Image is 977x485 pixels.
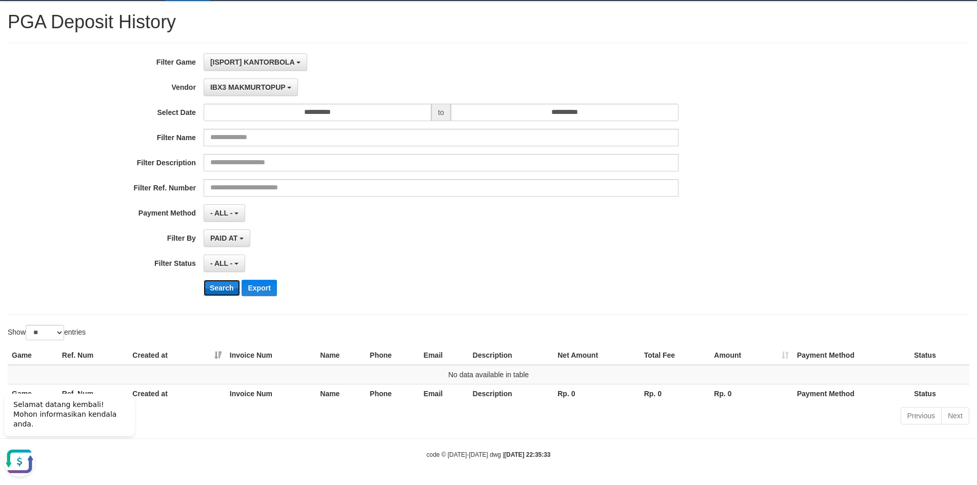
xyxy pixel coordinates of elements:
[710,346,793,365] th: Amount: activate to sort column ascending
[504,451,550,458] strong: [DATE] 22:35:33
[366,384,420,403] th: Phone
[431,104,451,121] span: to
[793,384,910,403] th: Payment Method
[226,384,316,403] th: Invoice Num
[128,384,226,403] th: Created at
[210,58,294,66] span: [ISPORT] KANTORBOLA
[8,365,969,384] td: No data available in table
[242,280,276,296] button: Export
[8,325,86,340] label: Show entries
[210,259,233,267] span: - ALL -
[793,346,910,365] th: Payment Method
[427,451,551,458] small: code © [DATE]-[DATE] dwg |
[710,384,793,403] th: Rp. 0
[366,346,420,365] th: Phone
[210,209,233,217] span: - ALL -
[469,384,554,403] th: Description
[8,346,58,365] th: Game
[26,325,64,340] select: Showentries
[941,407,969,424] a: Next
[210,83,286,91] span: IBX3 MAKMURTOPUP
[316,384,366,403] th: Name
[316,346,366,365] th: Name
[8,12,969,32] h1: PGA Deposit History
[469,346,554,365] th: Description
[910,384,969,403] th: Status
[226,346,316,365] th: Invoice Num
[553,384,640,403] th: Rp. 0
[204,79,298,96] button: IBX3 MAKMURTOPUP
[553,346,640,365] th: Net Amount
[204,229,250,247] button: PAID AT
[8,406,400,420] div: Showing 0 to 0 of 0 entries
[640,346,710,365] th: Total Fee
[204,53,307,71] button: [ISPORT] KANTORBOLA
[204,280,240,296] button: Search
[420,384,469,403] th: Email
[640,384,710,403] th: Rp. 0
[901,407,942,424] a: Previous
[13,16,116,44] span: Selamat datang kembali! Mohon informasikan kendala anda.
[420,346,469,365] th: Email
[4,62,35,92] button: Open LiveChat chat widget
[910,346,969,365] th: Status
[204,255,245,272] button: - ALL -
[58,346,129,365] th: Ref. Num
[210,234,237,242] span: PAID AT
[128,346,226,365] th: Created at: activate to sort column ascending
[204,204,245,222] button: - ALL -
